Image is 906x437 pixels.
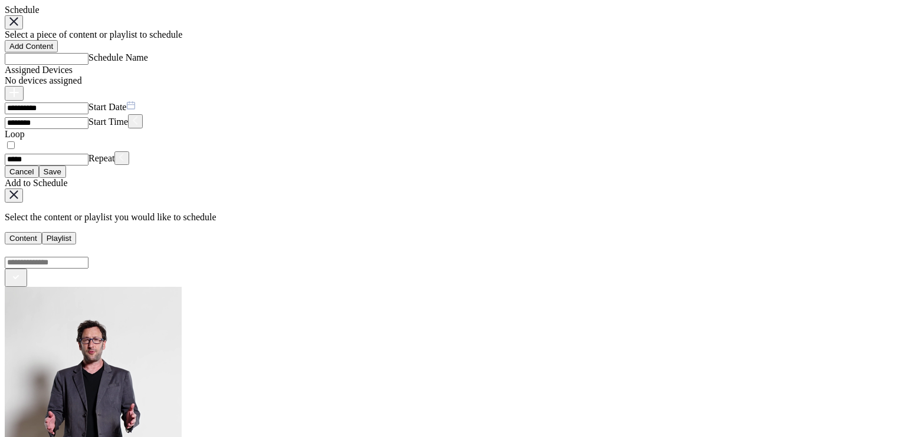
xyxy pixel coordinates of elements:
[5,102,88,114] input: Start Date
[7,141,15,149] input: Loop
[39,165,66,178] button: Save
[42,232,76,244] button: Playlist
[5,53,88,65] input: Schedule Name
[44,167,61,176] div: Save
[5,5,901,15] div: Schedule
[5,75,901,86] div: No devices assigned
[9,42,53,51] div: Add Content
[5,165,39,178] button: Cancel
[5,117,88,129] input: Start Time
[5,65,901,75] div: Assigned Devices
[5,40,58,52] button: Add Content
[88,52,148,62] span: Schedule Name
[5,154,88,165] input: Repeat
[88,102,126,112] span: Start Date
[5,29,901,40] div: Select a piece of content or playlist to schedule
[5,232,42,244] button: Content
[5,212,901,223] p: Select the content or playlist you would like to schedule
[88,117,128,127] span: Start Time
[9,167,34,176] div: Cancel
[5,129,901,140] div: Loop
[114,151,129,165] button: Repeat
[88,153,114,163] span: Repeat
[5,178,901,188] div: Add to Schedule
[128,114,142,128] button: Start Time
